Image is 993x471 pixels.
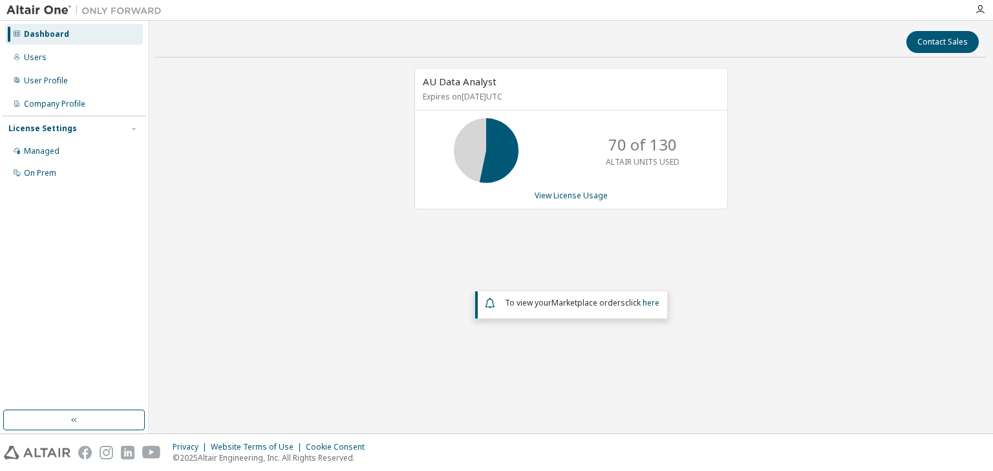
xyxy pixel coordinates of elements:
div: Managed [24,146,59,156]
a: here [643,297,659,308]
p: © 2025 Altair Engineering, Inc. All Rights Reserved. [173,452,372,463]
em: Marketplace orders [551,297,625,308]
p: ALTAIR UNITS USED [606,156,679,167]
span: To view your click [505,297,659,308]
div: Dashboard [24,29,69,39]
div: Cookie Consent [306,442,372,452]
p: Expires on [DATE] UTC [423,91,716,102]
img: altair_logo.svg [4,446,70,459]
button: Contact Sales [906,31,979,53]
img: Altair One [6,4,168,17]
img: facebook.svg [78,446,92,459]
img: instagram.svg [100,446,113,459]
div: Website Terms of Use [211,442,306,452]
a: View License Usage [535,190,608,201]
span: AU Data Analyst [423,75,496,88]
img: linkedin.svg [121,446,134,459]
img: youtube.svg [142,446,161,459]
div: On Prem [24,168,56,178]
div: Users [24,52,47,63]
div: Company Profile [24,99,85,109]
div: License Settings [8,123,77,134]
div: Privacy [173,442,211,452]
div: User Profile [24,76,68,86]
p: 70 of 130 [608,134,677,156]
